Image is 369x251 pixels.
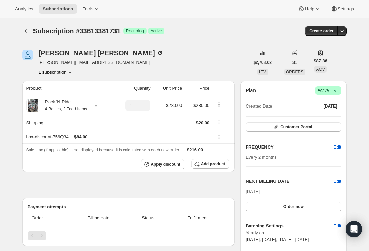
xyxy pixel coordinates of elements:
[166,103,182,108] span: $280.00
[201,161,225,167] span: Add product
[246,87,256,94] h2: Plan
[26,148,180,152] span: Sales tax (if applicable) is not displayed because it is calculated with each new order.
[43,6,73,12] span: Subscriptions
[319,101,341,111] button: [DATE]
[292,60,297,65] span: 31
[22,115,113,130] th: Shipping
[330,88,331,93] span: |
[193,103,209,108] span: $280.00
[72,134,87,140] span: - $84.00
[28,204,230,210] h2: Payment attempts
[294,4,325,14] button: Help
[246,229,341,236] span: Yearly on
[286,70,303,74] span: ORDERS
[280,124,312,130] span: Customer Portal
[39,4,77,14] button: Subscriptions
[246,103,272,110] span: Created Date
[259,70,266,74] span: LTV
[196,120,209,125] span: $20.00
[246,237,309,242] span: [DATE], [DATE], [DATE], [DATE]
[131,214,166,221] span: Status
[39,69,73,75] button: Product actions
[33,27,121,35] span: Subscription #33613381731
[324,103,337,109] span: [DATE]
[113,81,152,96] th: Quantity
[246,144,333,151] h2: FREQUENCY
[309,28,333,34] span: Create order
[141,159,184,169] button: Apply discount
[214,101,224,109] button: Product actions
[28,210,69,225] th: Order
[333,144,341,151] span: Edit
[40,99,87,112] div: Rack 'N Ride
[329,221,345,232] button: Edit
[22,81,113,96] th: Product
[305,26,338,36] button: Create order
[254,60,272,65] span: $2,708.02
[83,6,93,12] span: Tools
[327,4,358,14] button: Settings
[346,221,362,237] div: Open Intercom Messenger
[151,162,180,167] span: Apply discount
[151,28,162,34] span: Active
[214,118,224,126] button: Shipping actions
[26,134,210,140] div: box-discount-756Q34
[126,28,144,34] span: Recurring
[318,87,339,94] span: Active
[246,223,333,229] h6: Batching Settings
[246,202,341,211] button: Order now
[184,81,211,96] th: Price
[70,214,127,221] span: Billing date
[246,178,333,185] h2: NEXT BILLING DATE
[316,67,325,72] span: AOV
[22,50,33,60] span: Sarah Ferguson
[314,58,327,65] span: $87.36
[246,122,341,132] button: Customer Portal
[39,50,163,56] div: [PERSON_NAME] [PERSON_NAME]
[305,6,314,12] span: Help
[283,204,304,209] span: Order now
[249,58,276,67] button: $2,708.02
[191,159,229,169] button: Add product
[79,4,104,14] button: Tools
[170,214,225,221] span: Fulfillment
[152,81,184,96] th: Unit Price
[333,178,341,185] button: Edit
[11,4,37,14] button: Analytics
[288,58,301,67] button: 31
[28,231,230,240] nav: Pagination
[22,26,32,36] button: Subscriptions
[39,59,163,66] span: [PERSON_NAME][EMAIL_ADDRESS][DOMAIN_NAME]
[333,223,341,229] span: Edit
[15,6,33,12] span: Analytics
[246,189,260,194] span: [DATE]
[246,155,276,160] span: Every 2 months
[329,142,345,153] button: Edit
[45,107,87,111] small: 4 Bottles, 2 Food Items
[187,147,203,152] span: $216.00
[338,6,354,12] span: Settings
